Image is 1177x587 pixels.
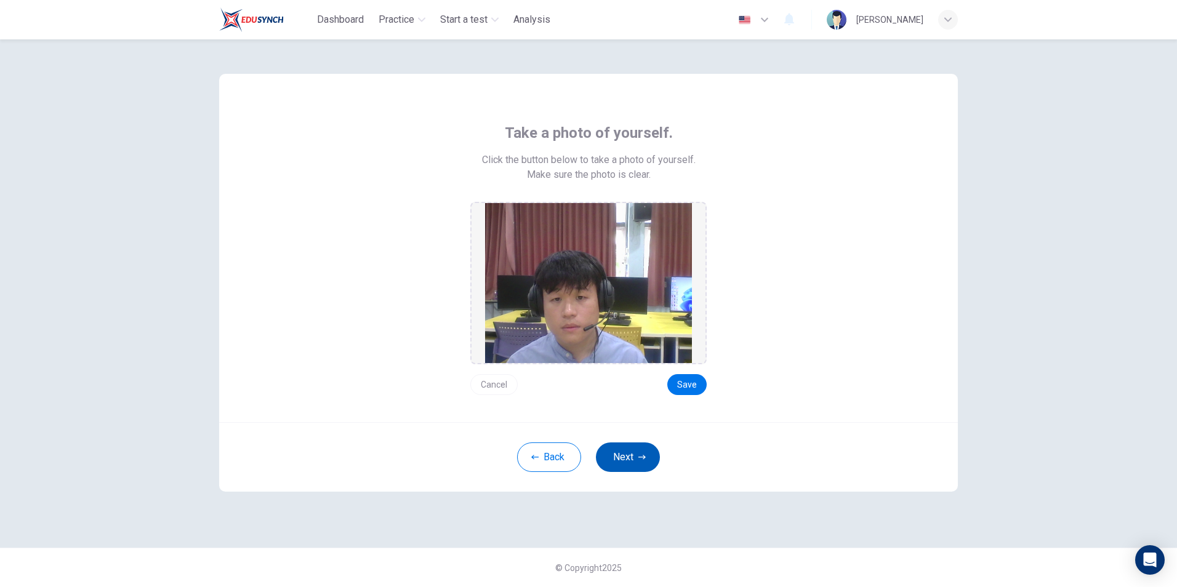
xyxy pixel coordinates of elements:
[856,12,923,27] div: [PERSON_NAME]
[505,123,673,143] span: Take a photo of yourself.
[312,9,369,31] button: Dashboard
[485,203,692,363] img: preview screemshot
[667,374,707,395] button: Save
[440,12,488,27] span: Start a test
[482,153,696,167] span: Click the button below to take a photo of yourself.
[555,563,622,573] span: © Copyright 2025
[374,9,430,31] button: Practice
[470,374,518,395] button: Cancel
[527,167,651,182] span: Make sure the photo is clear.
[508,9,555,31] button: Analysis
[219,7,312,32] a: Train Test logo
[513,12,550,27] span: Analysis
[1135,545,1165,575] div: Open Intercom Messenger
[517,442,581,472] button: Back
[379,12,414,27] span: Practice
[219,7,284,32] img: Train Test logo
[737,15,752,25] img: en
[317,12,364,27] span: Dashboard
[827,10,846,30] img: Profile picture
[596,442,660,472] button: Next
[435,9,504,31] button: Start a test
